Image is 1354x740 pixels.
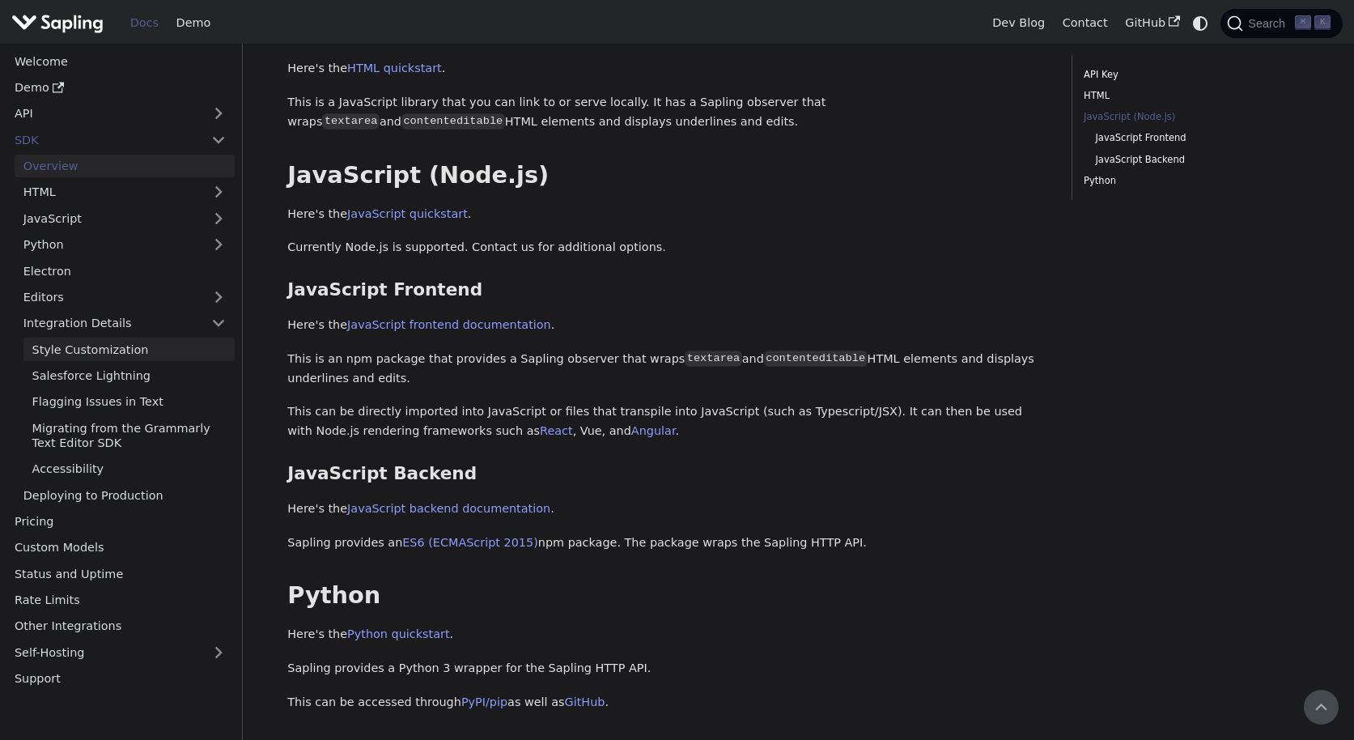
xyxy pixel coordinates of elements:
[1095,152,1297,168] a: JavaScript Backend
[1189,11,1212,35] button: Switch between dark and light mode (currently system mode)
[1095,130,1297,146] a: JavaScript Frontend
[287,59,1048,79] p: Here's the .
[347,627,449,640] a: Python quickstart
[15,181,235,204] a: HTML
[401,113,505,130] code: contenteditable
[287,625,1048,644] p: Here's the .
[1084,67,1303,83] a: API Key
[15,483,235,507] a: Deploying to Production
[1116,11,1188,36] a: GitHub
[983,11,1053,36] a: Dev Blog
[461,695,507,708] a: PyPI/pip
[287,350,1048,389] p: This is an npm package that provides a Sapling observer that wraps and HTML elements and displays...
[6,667,235,691] a: Support
[23,457,235,481] a: Accessibility
[23,338,235,361] a: Style Customization
[287,581,1048,610] h2: Python
[15,312,235,335] a: Integration Details
[287,693,1048,712] p: This can be accessed through as well as .
[6,640,235,664] a: Self-Hosting
[347,502,550,515] a: JavaScript backend documentation
[347,207,468,220] a: JavaScript quickstart
[1084,173,1303,189] a: Python
[1220,9,1342,38] button: Search (Command+K)
[15,286,202,309] a: Editors
[11,11,109,35] a: Sapling.ai
[347,62,442,74] a: HTML quickstart
[347,318,551,331] a: JavaScript frontend documentation
[6,562,235,585] a: Status and Uptime
[1243,17,1295,30] span: Search
[15,259,235,283] a: Electron
[287,205,1048,224] p: Here's the .
[121,11,168,36] a: Docs
[1295,15,1311,30] kbd: ⌘
[287,161,1048,190] h2: JavaScript (Node.js)
[6,76,235,100] a: Demo
[11,11,104,35] img: Sapling.ai
[287,534,1048,553] p: Sapling provides an npm package. The package wraps the Sapling HTTP API.
[202,102,235,125] button: Expand sidebar category 'API'
[6,510,235,534] a: Pricing
[168,11,219,36] a: Demo
[6,589,235,612] a: Rate Limits
[15,155,235,178] a: Overview
[287,659,1048,678] p: Sapling provides a Python 3 wrapper for the Sapling HTTP API.
[6,128,202,151] a: SDK
[6,615,235,638] a: Other Integrations
[23,416,235,454] a: Migrating from the Grammarly Text Editor SDK
[287,316,1048,335] p: Here's the .
[565,695,605,708] a: GitHub
[1084,109,1303,125] a: JavaScript (Node.js)
[631,424,676,437] a: Angular
[6,102,202,125] a: API
[287,279,1048,301] h3: JavaScript Frontend
[685,351,741,367] code: textarea
[764,351,868,367] code: contenteditable
[202,286,235,309] button: Expand sidebar category 'Editors'
[1054,11,1117,36] a: Contact
[23,364,235,388] a: Salesforce Lightning
[23,390,235,414] a: Flagging Issues in Text
[287,402,1048,441] p: This can be directly imported into JavaScript or files that transpile into JavaScript (such as Ty...
[15,206,235,230] a: JavaScript
[1084,88,1303,104] a: HTML
[287,463,1048,485] h3: JavaScript Backend
[1304,690,1339,725] button: Scroll back to top
[402,536,538,549] a: ES6 (ECMAScript 2015)
[287,93,1048,132] p: This is a JavaScript library that you can link to or serve locally. It has a Sapling observer tha...
[6,536,235,559] a: Custom Models
[6,49,235,73] a: Welcome
[15,233,235,257] a: Python
[287,238,1048,257] p: Currently Node.js is supported. Contact us for additional options.
[202,128,235,151] button: Collapse sidebar category 'SDK'
[287,500,1048,519] p: Here's the .
[540,424,573,437] a: React
[322,113,379,130] code: textarea
[1314,15,1331,30] kbd: K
